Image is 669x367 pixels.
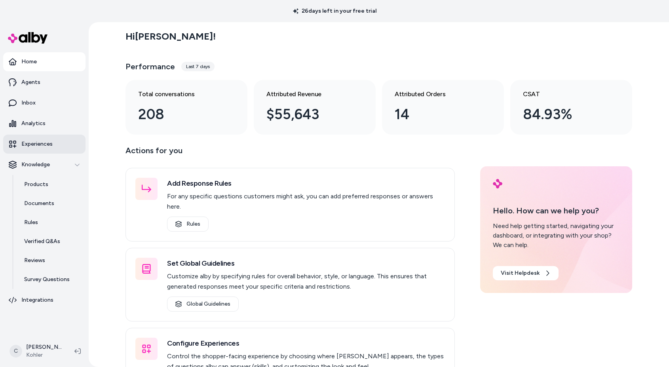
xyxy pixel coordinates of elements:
p: Inbox [21,99,36,107]
button: Knowledge [3,155,86,174]
a: Attributed Orders 14 [382,80,504,135]
p: Actions for you [125,144,455,163]
p: Products [24,181,48,188]
p: Knowledge [21,161,50,169]
p: Home [21,58,37,66]
p: Agents [21,78,40,86]
a: Inbox [3,93,86,112]
a: Visit Helpdesk [493,266,559,280]
a: Experiences [3,135,86,154]
div: Last 7 days [181,62,215,71]
h3: Total conversations [138,89,222,99]
h2: Hi [PERSON_NAME] ! [125,30,216,42]
a: Integrations [3,291,86,310]
p: Reviews [24,257,45,264]
h3: Add Response Rules [167,178,445,189]
a: Rules [167,217,209,232]
p: Verified Q&As [24,238,60,245]
button: C[PERSON_NAME]Kohler [5,338,68,364]
a: Home [3,52,86,71]
p: Rules [24,219,38,226]
a: Global Guidelines [167,297,239,312]
p: For any specific questions customers might ask, you can add preferred responses or answers here. [167,191,445,212]
div: Need help getting started, navigating your dashboard, or integrating with your shop? We can help. [493,221,620,250]
a: Attributed Revenue $55,643 [254,80,376,135]
h3: Configure Experiences [167,338,445,349]
span: C [10,345,22,357]
p: Analytics [21,120,46,127]
p: Documents [24,200,54,207]
a: Total conversations 208 [125,80,247,135]
a: Analytics [3,114,86,133]
a: Rules [16,213,86,232]
a: Documents [16,194,86,213]
div: $55,643 [266,104,350,125]
div: 208 [138,104,222,125]
a: Reviews [16,251,86,270]
p: Hello. How can we help you? [493,205,620,217]
p: 26 days left in your free trial [288,7,381,15]
p: Integrations [21,296,53,304]
div: 84.93% [523,104,607,125]
h3: Attributed Orders [395,89,479,99]
h3: Set Global Guidelines [167,258,445,269]
a: Verified Q&As [16,232,86,251]
span: Kohler [26,351,62,359]
h3: Performance [125,61,175,72]
a: Survey Questions [16,270,86,289]
img: alby Logo [8,32,48,44]
div: 14 [395,104,479,125]
img: alby Logo [493,179,502,188]
p: [PERSON_NAME] [26,343,62,351]
a: Products [16,175,86,194]
p: Experiences [21,140,53,148]
a: Agents [3,73,86,92]
h3: Attributed Revenue [266,89,350,99]
p: Survey Questions [24,276,70,283]
h3: CSAT [523,89,607,99]
p: Customize alby by specifying rules for overall behavior, style, or language. This ensures that ge... [167,271,445,292]
a: CSAT 84.93% [510,80,632,135]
